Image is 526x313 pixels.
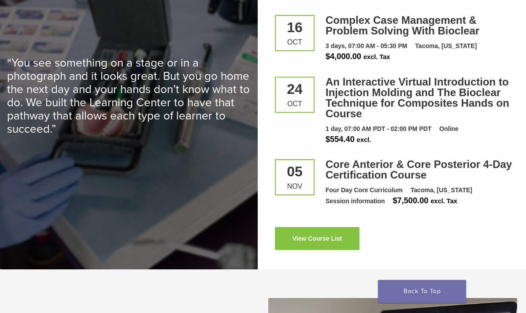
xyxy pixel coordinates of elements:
div: Nov [282,183,307,190]
a: View Course List [275,227,359,250]
div: Oct [282,101,307,108]
div: Tacoma, [US_STATE] [415,41,477,51]
div: Oct [282,39,307,46]
span: $4,000.00 [326,52,361,61]
div: 1 day, 07:00 AM PDT - 02:00 PM PDT [326,124,431,134]
p: “You see something on a stage or in a photograph and it looks great. But you go home the next day... [7,56,251,136]
div: Four Day Core Curriculum [326,186,403,195]
div: 16 [282,20,307,34]
div: 24 [282,82,307,96]
span: $554.40 [326,135,355,144]
div: Online [439,124,459,134]
div: 3 days, 07:00 AM - 05:30 PM [326,41,407,51]
span: excl. Tax [363,53,390,60]
a: An Interactive Virtual Introduction to Injection Molding and The Bioclear Technique for Composite... [326,76,509,119]
div: Session information [326,197,385,206]
a: Complex Case Management & Problem Solving With Bioclear [326,14,479,37]
span: excl. [357,136,371,143]
span: $7,500.00 [393,196,428,205]
div: 05 [282,164,307,179]
div: Tacoma, [US_STATE] [411,186,472,195]
span: excl. Tax [430,197,457,205]
a: Back To Top [378,280,466,303]
a: Core Anterior & Core Posterior 4-Day Certification Course [326,158,512,181]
